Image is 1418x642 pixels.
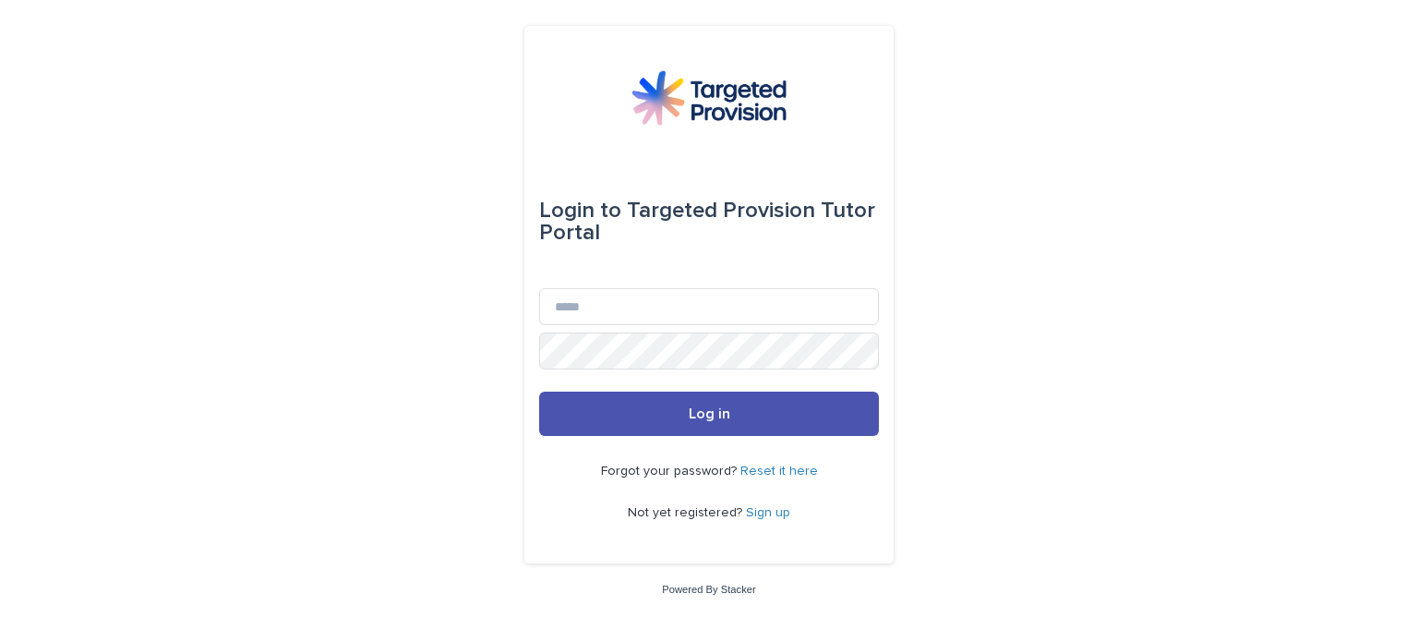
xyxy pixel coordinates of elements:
[628,506,746,519] span: Not yet registered?
[539,185,879,259] div: Targeted Provision Tutor Portal
[631,70,787,126] img: M5nRWzHhSzIhMunXDL62
[539,392,879,436] button: Log in
[601,465,740,478] span: Forgot your password?
[539,200,621,222] span: Login to
[662,584,755,595] a: Powered By Stacker
[689,406,730,421] span: Log in
[740,465,818,478] a: Reset it here
[746,506,790,519] a: Sign up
